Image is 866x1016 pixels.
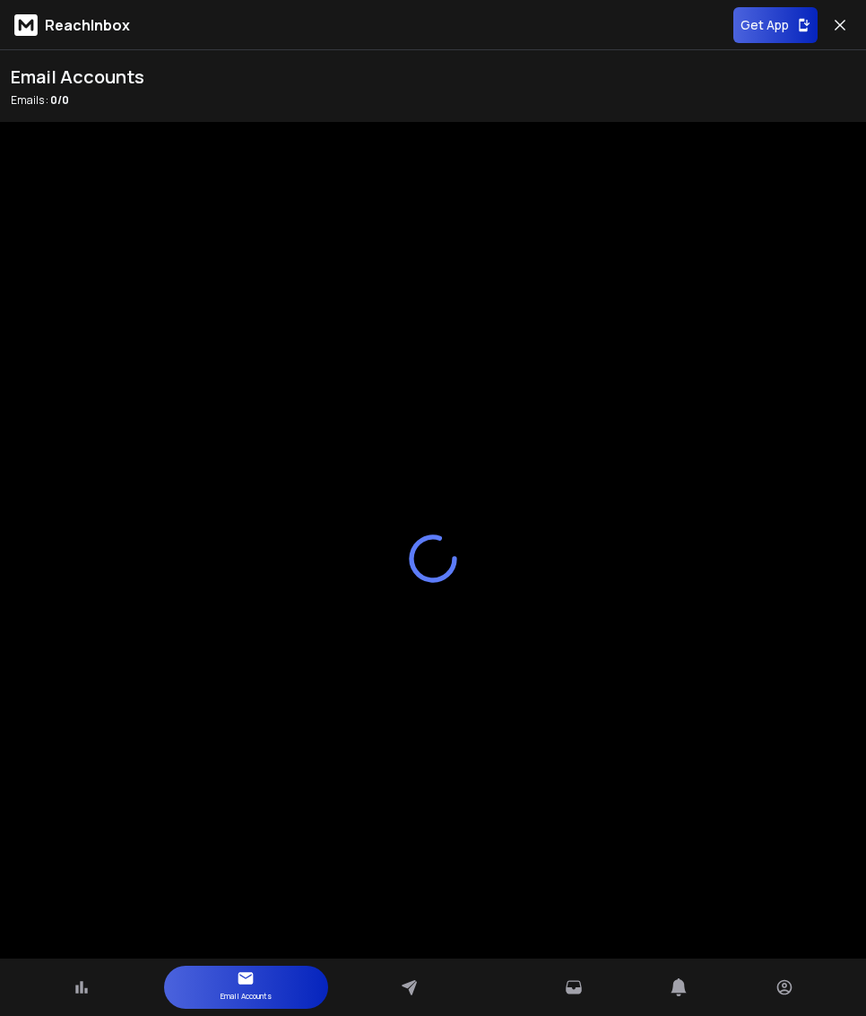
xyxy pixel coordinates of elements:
[45,14,130,36] p: ReachInbox
[11,65,144,90] h1: Email Accounts
[11,93,144,108] p: Emails :
[733,7,818,43] button: Get App
[221,987,272,1005] p: Email Accounts
[50,92,69,108] span: 0 / 0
